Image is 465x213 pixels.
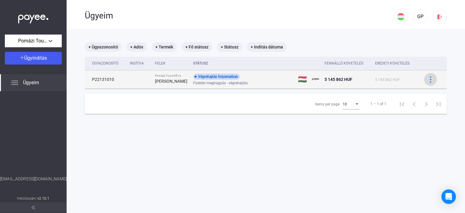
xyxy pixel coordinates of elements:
[375,78,400,82] span: 5 145 862 HUF
[92,60,125,67] div: Ügyazonosító
[152,42,177,52] mat-chip: + Termék
[375,60,417,67] div: Eredeti követelés
[85,70,127,88] td: P22131010
[127,42,147,52] mat-chip: + Adós
[325,60,370,67] div: Fennálló követelés
[424,73,437,86] button: more-blue
[325,60,363,67] div: Fennálló követelés
[325,77,352,82] span: 5 145 862 HUF
[375,60,410,67] div: Eredeti követelés
[420,98,432,110] button: Next page
[155,60,189,67] div: Felek
[23,79,39,86] span: Ügyeim
[5,52,62,65] button: Ügyindítás
[397,13,404,20] img: HU
[432,9,447,24] button: logout-red
[247,42,287,52] mat-chip: + Indítás dátuma
[312,76,319,83] img: payee-logo
[427,76,434,83] img: more-blue
[191,57,295,70] th: Státusz
[20,55,24,60] img: plus-white.svg
[18,37,48,45] span: Pomázi Tours kft
[371,100,386,108] div: 1 – 1 of 1
[343,102,347,106] span: 10
[437,14,443,20] img: logout-red
[18,11,48,24] img: white-payee-white-dot.svg
[11,79,18,86] img: list.svg
[415,13,425,20] div: GP
[193,74,240,80] div: Végrehajtás folyamatban
[217,42,242,52] mat-chip: + Státusz
[37,196,50,201] strong: v2.10.1
[130,60,150,67] div: Indítva
[408,98,420,110] button: Previous page
[24,55,47,61] span: Ügyindítás
[394,9,408,24] button: HU
[315,101,340,108] div: Items per page:
[130,60,144,67] div: Indítva
[5,35,62,47] button: Pomázi Tours kft
[396,98,408,110] button: First page
[432,98,444,110] button: Last page
[85,11,394,21] div: Ügyeim
[193,79,248,87] span: Fizetési meghagyás - végrehajtás
[295,70,310,88] td: 🇭🇺
[155,74,189,78] div: Pomázi Tours kft vs
[155,60,166,67] div: Felek
[85,42,122,52] mat-chip: + Ügyazonosító
[343,100,360,108] mat-select: Items per page:
[31,206,35,209] img: arrow-double-left-grey.svg
[92,60,118,67] div: Ügyazonosító
[155,79,187,84] strong: [PERSON_NAME]
[441,189,456,204] div: Open Intercom Messenger
[413,9,427,24] button: GP
[182,42,212,52] mat-chip: + Fő státusz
